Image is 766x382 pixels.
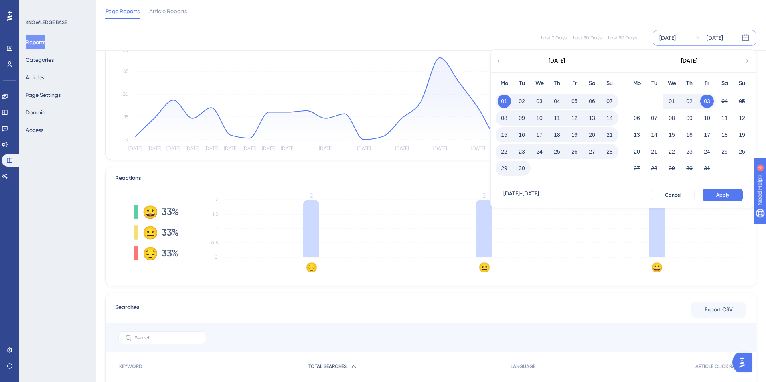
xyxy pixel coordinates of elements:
button: Export CSV [691,302,746,318]
button: 04 [550,95,564,108]
tspan: [DATE] [357,146,371,151]
button: 31 [700,161,714,175]
button: 12 [735,111,749,125]
tspan: [DATE] [166,146,180,151]
button: 25 [550,145,564,158]
tspan: [DATE] [224,146,237,151]
button: 29 [498,161,511,175]
div: Tu [646,79,663,88]
div: Reactions [115,173,746,183]
div: [DATE] [681,56,697,66]
button: Reports [26,35,45,49]
button: 11 [718,111,731,125]
button: 17 [700,128,714,142]
span: LANGUAGE [511,363,535,370]
div: Fr [566,79,583,88]
div: Mo [628,79,646,88]
div: KNOWLEDGE BASE [26,19,67,26]
button: 11 [550,111,564,125]
tspan: 0 [125,137,128,142]
span: Need Help? [19,2,50,12]
tspan: [DATE] [262,146,275,151]
tspan: 45 [123,69,128,74]
button: 17 [533,128,546,142]
input: Search [135,335,199,341]
div: Th [548,79,566,88]
tspan: 1.5 [213,211,218,217]
button: Page Settings [26,88,61,102]
button: Domain [26,105,45,120]
tspan: 2 [215,197,218,203]
div: We [531,79,548,88]
button: 22 [665,145,679,158]
button: 19 [568,128,581,142]
tspan: [DATE] [186,146,199,151]
div: We [663,79,681,88]
button: 06 [585,95,599,108]
tspan: [DATE] [205,146,218,151]
button: Access [26,123,43,137]
span: Apply [716,192,729,198]
button: 04 [718,95,731,108]
button: 18 [550,128,564,142]
div: 😀 [142,205,155,218]
button: 13 [630,128,644,142]
button: 16 [683,128,696,142]
div: 4 [55,4,58,10]
div: [DATE] [549,56,565,66]
tspan: [DATE] [281,146,294,151]
span: Searches [115,303,139,317]
tspan: [DATE] [243,146,256,151]
button: 03 [533,95,546,108]
button: 26 [735,145,749,158]
button: 02 [515,95,529,108]
span: Article Reports [149,6,187,16]
button: 22 [498,145,511,158]
button: Cancel [652,189,695,201]
button: 07 [648,111,661,125]
button: 30 [515,161,529,175]
button: 27 [630,161,644,175]
button: 15 [498,128,511,142]
button: 24 [700,145,714,158]
tspan: 0 [215,254,218,260]
button: 01 [498,95,511,108]
button: 07 [603,95,616,108]
div: Sa [583,79,601,88]
tspan: 2 [310,192,313,199]
iframe: UserGuiding AI Assistant Launcher [732,350,756,374]
button: 14 [648,128,661,142]
button: 12 [568,111,581,125]
text: 😐 [478,262,490,273]
button: 21 [603,128,616,142]
div: Th [681,79,698,88]
button: 21 [648,145,661,158]
tspan: [DATE] [395,146,409,151]
span: 33% [162,247,179,260]
span: 33% [162,226,179,239]
button: 20 [585,128,599,142]
div: Last 30 Days [573,35,602,41]
button: 14 [603,111,616,125]
button: 29 [665,161,679,175]
tspan: 15 [124,114,128,120]
button: 26 [568,145,581,158]
tspan: 0.5 [211,240,218,246]
div: Last 90 Days [608,35,637,41]
span: Page Reports [105,6,140,16]
div: Sa [716,79,733,88]
div: Su [601,79,618,88]
button: 02 [683,95,696,108]
span: 33% [162,205,179,218]
div: Mo [496,79,513,88]
button: 30 [683,161,696,175]
div: [DATE] [707,33,723,43]
button: 03 [700,95,714,108]
div: Last 7 Days [541,35,567,41]
button: 18 [718,128,731,142]
span: Export CSV [705,305,733,315]
button: 20 [630,145,644,158]
tspan: 30 [123,91,128,97]
button: 23 [515,145,529,158]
